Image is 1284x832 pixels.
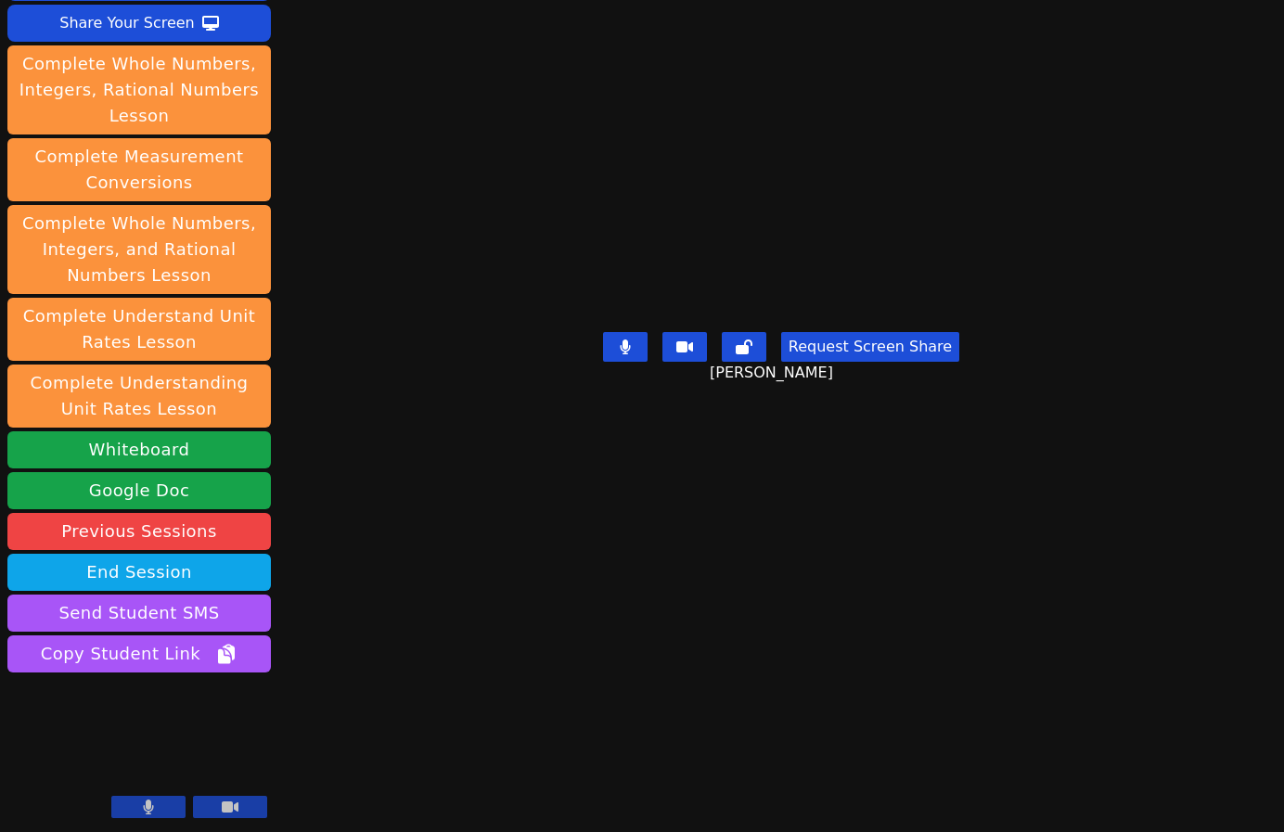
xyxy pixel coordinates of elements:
[7,554,271,591] button: End Session
[7,45,271,134] button: Complete Whole Numbers, Integers, Rational Numbers Lesson
[7,472,271,509] a: Google Doc
[59,8,195,38] div: Share Your Screen
[710,362,838,384] span: [PERSON_NAME]
[7,5,271,42] button: Share Your Screen
[7,138,271,201] button: Complete Measurement Conversions
[7,365,271,428] button: Complete Understanding Unit Rates Lesson
[7,431,271,468] button: Whiteboard
[7,635,271,672] button: Copy Student Link
[41,641,238,667] span: Copy Student Link
[7,205,271,294] button: Complete Whole Numbers, Integers, and Rational Numbers Lesson
[7,298,271,361] button: Complete Understand Unit Rates Lesson
[7,595,271,632] button: Send Student SMS
[7,513,271,550] a: Previous Sessions
[781,332,959,362] button: Request Screen Share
